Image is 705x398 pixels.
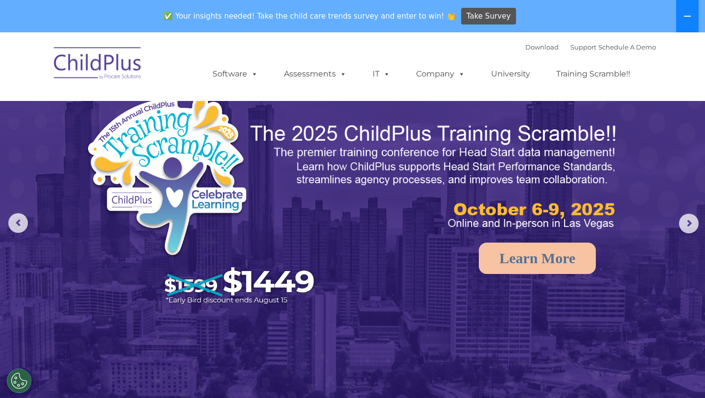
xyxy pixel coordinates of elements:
[467,8,511,25] span: Take Survey
[136,105,178,112] span: Phone number
[203,64,268,84] a: Software
[546,64,640,84] a: Training Scramble!!
[525,43,559,51] a: Download
[479,243,596,274] a: Learn More
[461,8,517,25] a: Take Survey
[598,43,656,51] a: Schedule A Demo
[406,64,475,84] a: Company
[136,65,166,72] span: Last name
[525,43,656,51] font: |
[274,64,356,84] a: Assessments
[540,292,705,398] iframe: Chat Widget
[481,64,540,84] a: University
[363,64,400,84] a: IT
[160,6,460,25] span: ✅ Your insights needed! Take the child care trends survey and enter to win! 👏
[570,43,596,51] a: Support
[7,369,31,393] button: Cookies Settings
[49,40,147,89] img: ChildPlus by Procare Solutions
